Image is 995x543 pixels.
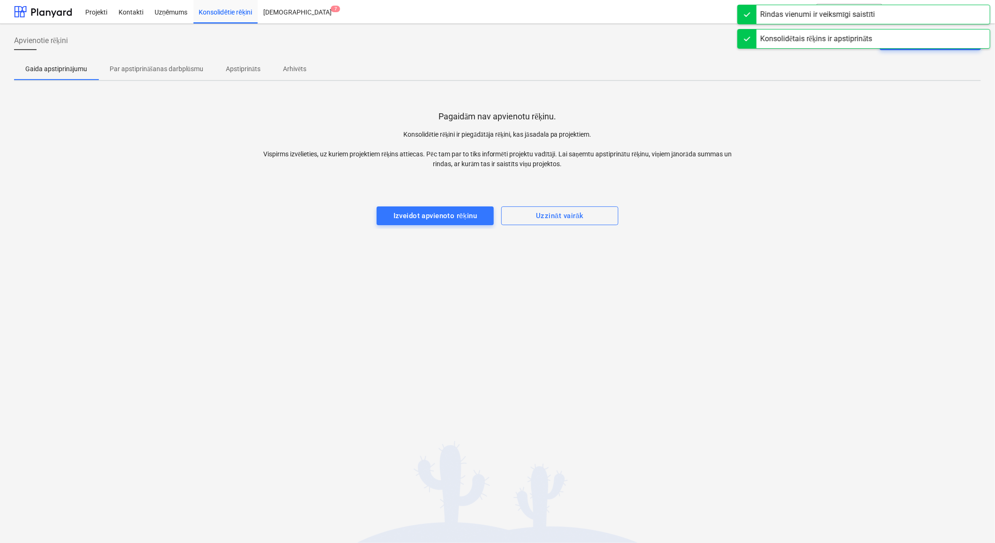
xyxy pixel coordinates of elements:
[501,206,618,225] button: Uzzināt vairāk
[14,35,68,46] span: Apvienotie rēķini
[256,130,739,169] p: Konsolidētie rēķini ir piegādātāja rēķini, kas jāsadala pa projektiem. Vispirms izvēlieties, uz k...
[760,33,872,44] div: Konsolidētais rēķins ir apstiprināts
[536,210,584,222] div: Uzzināt vairāk
[283,64,306,74] p: Arhivēts
[331,6,340,12] span: 7
[377,206,494,225] button: Izveidot apvienoto rēķinu
[394,210,477,222] div: Izveidot apvienoto rēķinu
[25,64,87,74] p: Gaida apstiprinājumu
[226,64,260,74] p: Apstiprināts
[760,9,875,20] div: Rindas vienumi ir veiksmīgi saistīti
[110,64,203,74] p: Par apstiprināšanas darbplūsmu
[948,498,995,543] iframe: Chat Widget
[439,111,557,122] p: Pagaidām nav apvienotu rēķinu.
